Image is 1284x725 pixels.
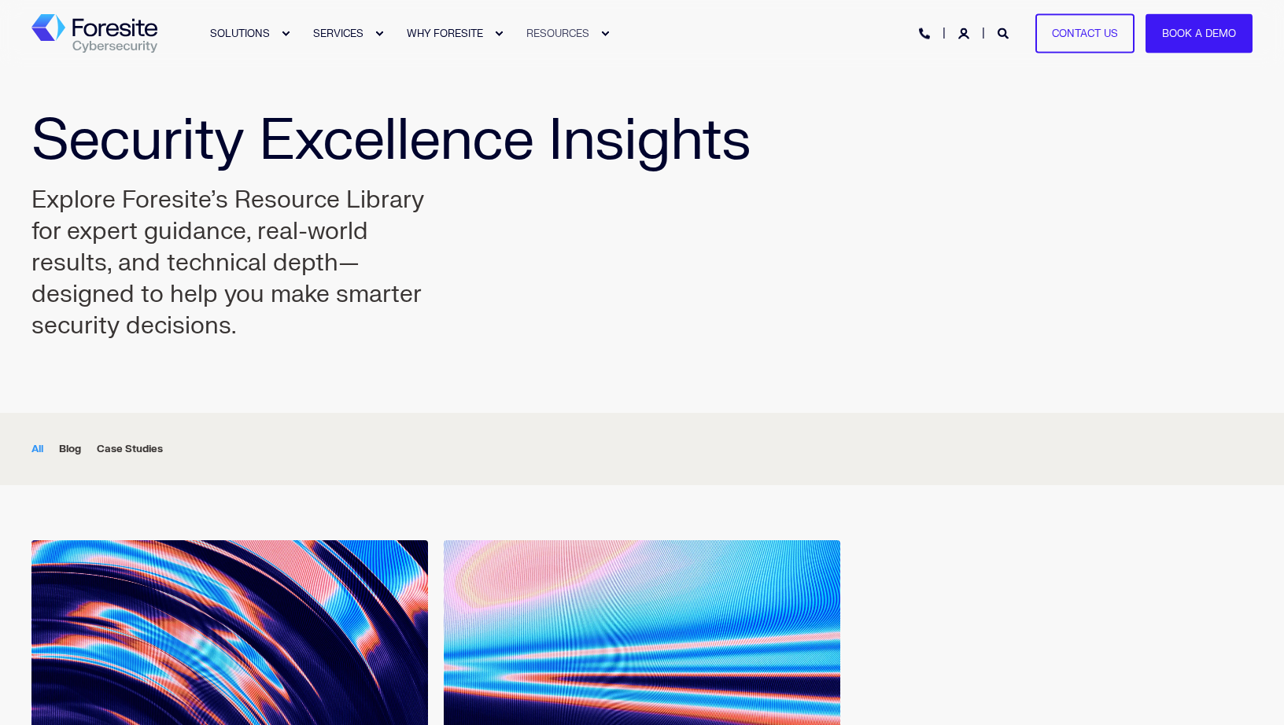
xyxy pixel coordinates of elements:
[494,29,504,39] div: Expand WHY FORESITE
[31,436,1253,462] ul: Filter
[59,440,81,458] div: Blog
[97,440,163,458] div: Case Studies
[31,14,157,53] a: Back to Home
[281,29,290,39] div: Expand SOLUTIONS
[31,440,43,458] div: All
[31,105,751,177] span: Security Excellence Insights
[998,26,1012,39] a: Open Search
[210,27,270,39] span: SOLUTIONS
[1146,13,1253,53] a: Book a Demo
[526,27,589,39] span: RESOURCES
[1035,13,1135,53] a: Contact Us
[31,14,157,53] img: Foresite logo, a hexagon shape of blues with a directional arrow to the right hand side, and the ...
[958,26,972,39] a: Login
[374,29,384,39] div: Expand SERVICES
[31,185,425,342] div: Explore Foresite’s Resource Library for expert guidance, real-world results, and technical depth—...
[407,27,483,39] span: WHY FORESITE
[600,29,610,39] div: Expand RESOURCES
